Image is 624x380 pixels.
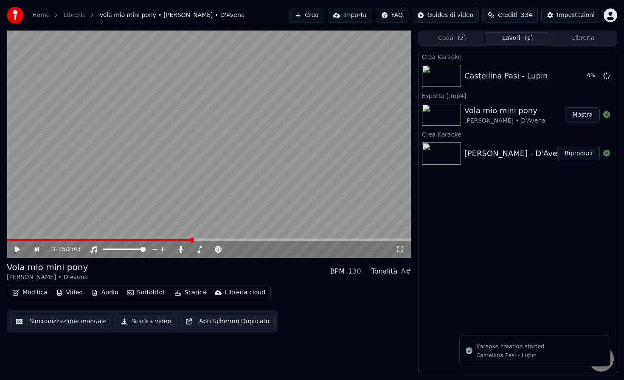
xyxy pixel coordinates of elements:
span: ( 1 ) [525,34,533,42]
div: [PERSON_NAME] • D'Avena [464,117,545,125]
button: Sottotitoli [124,287,169,299]
div: Castellina Pasi - Lupin [464,70,548,82]
button: Mostra [565,107,600,123]
button: Guides di video [412,8,479,23]
span: ( 2 ) [458,34,466,42]
div: Esporta [.mp4] [419,90,617,101]
img: youka [7,7,24,24]
button: Coda [419,32,485,45]
a: Libreria [63,11,86,20]
span: 334 [521,11,532,20]
div: Vola mio mini pony [7,261,88,273]
button: Crediti334 [482,8,538,23]
div: 0 % [587,73,600,79]
button: Importa [328,8,372,23]
div: Karaoke creation started [476,342,544,351]
a: Home [32,11,50,20]
div: Castellina Pasi - Lupin [476,352,544,359]
div: Crea Karaoke [419,51,617,61]
button: Crea [289,8,324,23]
div: BPM [330,266,345,277]
button: Riproduci [557,146,600,161]
button: Scarica [171,287,210,299]
div: [PERSON_NAME] • D'Avena [7,273,88,282]
button: Lavori [485,32,550,45]
button: Modifica [9,287,51,299]
span: 1:15 [52,245,65,254]
span: 2:45 [67,245,81,254]
div: Impostazioni [557,11,595,20]
div: A# [401,266,411,277]
button: FAQ [376,8,408,23]
span: Vola mio mini pony • [PERSON_NAME] • D'Avena [99,11,245,20]
button: Impostazioni [541,8,600,23]
button: Sincronizzazione manuale [10,314,112,329]
button: Libreria [551,32,616,45]
div: 130 [348,266,361,277]
button: Audio [88,287,122,299]
div: Crea Karaoke [419,129,617,139]
nav: breadcrumb [32,11,245,20]
button: Apri Schermo Duplicato [180,314,275,329]
div: Vola mio mini pony [464,105,545,117]
button: Video [53,287,86,299]
button: Scarica video [115,314,177,329]
div: Libreria cloud [225,288,265,297]
div: / [52,245,73,254]
span: Crediti [498,11,517,20]
div: Tonalità [371,266,398,277]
